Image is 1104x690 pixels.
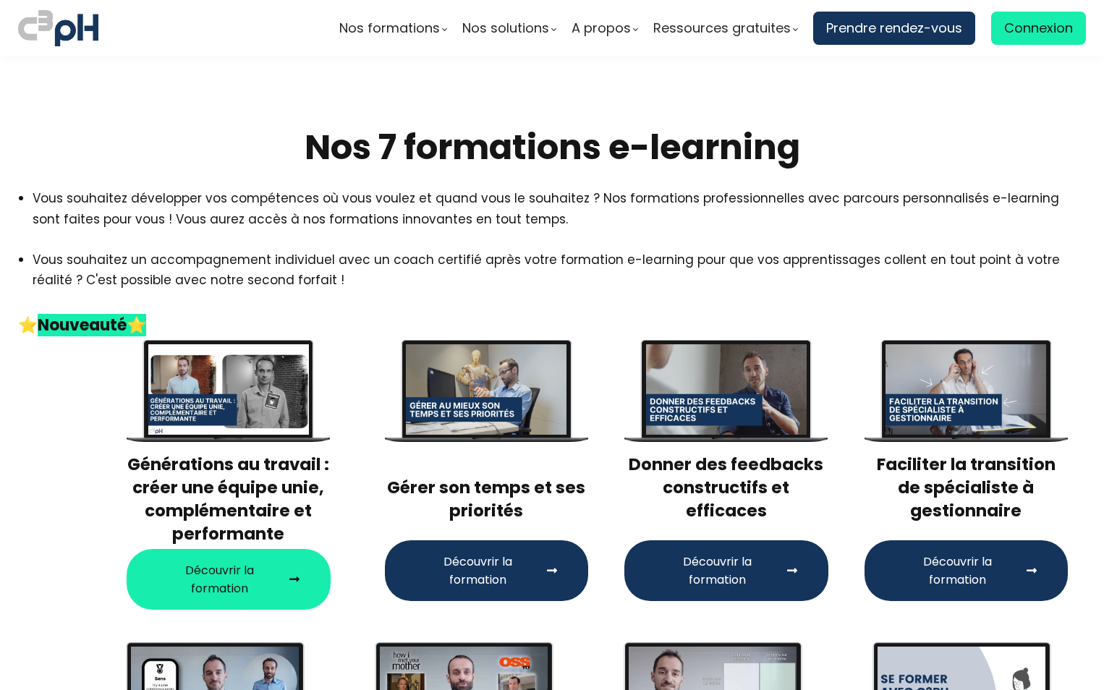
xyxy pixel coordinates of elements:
[18,7,98,49] img: logo C3PH
[339,17,440,39] span: Nos formations
[127,549,331,610] button: Découvrir la formation
[653,17,791,39] span: Ressources gratuites
[826,17,962,39] span: Prendre rendez-vous
[385,453,589,523] h3: Gérer son temps et ses priorités
[415,553,541,589] span: Découvrir la formation
[18,125,1086,170] h2: Nos 7 formations e-learning
[572,17,631,39] span: A propos
[157,561,283,597] span: Découvrir la formation
[624,540,828,601] button: Découvrir la formation
[33,250,1086,310] li: Vous souhaitez un accompagnement individuel avec un coach certifié après votre formation e-learni...
[127,453,331,546] h3: Générations au travail : créer une équipe unie, complémentaire et performante
[865,453,1069,523] h3: Faciliter la transition de spécialiste à gestionnaire
[895,553,1021,589] span: Découvrir la formation
[38,314,146,336] strong: Nouveauté⭐
[655,553,781,589] span: Découvrir la formation
[1004,17,1073,39] span: Connexion
[624,453,828,523] h3: Donner des feedbacks constructifs et efficaces
[865,540,1069,601] button: Découvrir la formation
[385,540,589,601] button: Découvrir la formation
[18,314,38,336] span: ⭐
[462,17,549,39] span: Nos solutions
[813,12,975,45] a: Prendre rendez-vous
[991,12,1086,45] a: Connexion
[33,188,1086,229] li: Vous souhaitez développer vos compétences où vous voulez et quand vous le souhaitez ? Nos formati...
